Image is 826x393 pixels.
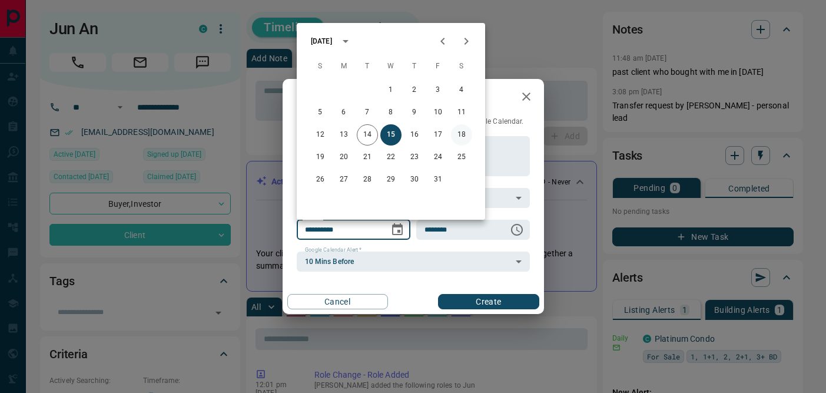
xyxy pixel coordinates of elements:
[455,29,478,53] button: Next month
[404,124,425,146] button: 16
[333,147,354,168] button: 20
[427,147,449,168] button: 24
[380,102,402,123] button: 8
[310,147,331,168] button: 19
[305,246,361,254] label: Google Calendar Alert
[427,55,449,78] span: Friday
[333,55,354,78] span: Monday
[451,102,472,123] button: 11
[404,147,425,168] button: 23
[310,169,331,190] button: 26
[380,55,402,78] span: Wednesday
[287,294,388,309] button: Cancel
[310,55,331,78] span: Sunday
[505,218,529,242] button: Choose time, selected time is 6:00 AM
[404,169,425,190] button: 30
[404,80,425,101] button: 2
[357,147,378,168] button: 21
[451,124,472,146] button: 18
[357,169,378,190] button: 28
[427,102,449,123] button: 10
[380,169,402,190] button: 29
[451,147,472,168] button: 25
[380,124,402,146] button: 15
[283,79,363,117] h2: New Task
[438,294,539,309] button: Create
[310,102,331,123] button: 5
[333,124,354,146] button: 13
[380,80,402,101] button: 1
[357,55,378,78] span: Tuesday
[297,252,530,272] div: 10 Mins Before
[427,124,449,146] button: 17
[424,214,440,222] label: Time
[310,124,331,146] button: 12
[357,102,378,123] button: 7
[333,169,354,190] button: 27
[386,218,409,242] button: Choose date, selected date is Oct 15, 2025
[311,36,332,47] div: [DATE]
[451,80,472,101] button: 4
[404,102,425,123] button: 9
[451,55,472,78] span: Saturday
[305,214,320,222] label: Date
[427,169,449,190] button: 31
[333,102,354,123] button: 6
[427,80,449,101] button: 3
[380,147,402,168] button: 22
[431,29,455,53] button: Previous month
[336,31,356,51] button: calendar view is open, switch to year view
[357,124,378,146] button: 14
[404,55,425,78] span: Thursday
